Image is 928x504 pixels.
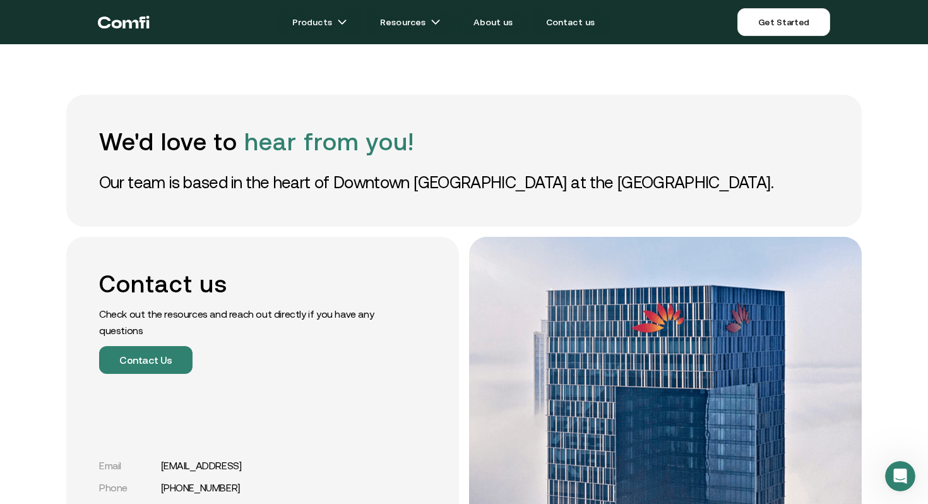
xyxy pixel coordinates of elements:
a: About us [458,9,528,35]
span: hear from you! [244,128,413,155]
p: Check out the resources and reach out directly if you have any questions [99,306,383,339]
h1: We'd love to [99,128,829,156]
img: arrow icons [337,17,347,27]
img: arrow icons [431,17,441,27]
div: Email [99,460,156,472]
a: Get Started [737,8,830,36]
a: Productsarrow icons [277,9,362,35]
a: [EMAIL_ADDRESS] [161,460,242,472]
div: Phone [99,482,156,494]
a: Return to the top of the Comfi home page [98,3,150,41]
a: Contact us [531,9,610,35]
a: [PHONE_NUMBER] [161,482,240,494]
h2: Contact us [99,270,383,298]
iframe: Intercom live chat [885,461,915,491]
button: Contact Us [99,346,193,374]
a: Resourcesarrow icons [365,9,456,35]
p: Our team is based in the heart of Downtown [GEOGRAPHIC_DATA] at the [GEOGRAPHIC_DATA]. [99,171,829,194]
